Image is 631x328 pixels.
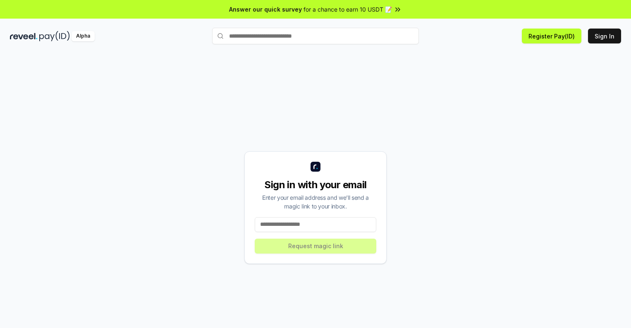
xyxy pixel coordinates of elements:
div: Alpha [72,31,95,41]
div: Enter your email address and we’ll send a magic link to your inbox. [255,193,376,211]
span: Answer our quick survey [229,5,302,14]
button: Register Pay(ID) [522,29,581,43]
span: for a chance to earn 10 USDT 📝 [304,5,392,14]
img: logo_small [311,162,320,172]
img: pay_id [39,31,70,41]
img: reveel_dark [10,31,38,41]
div: Sign in with your email [255,178,376,192]
button: Sign In [588,29,621,43]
